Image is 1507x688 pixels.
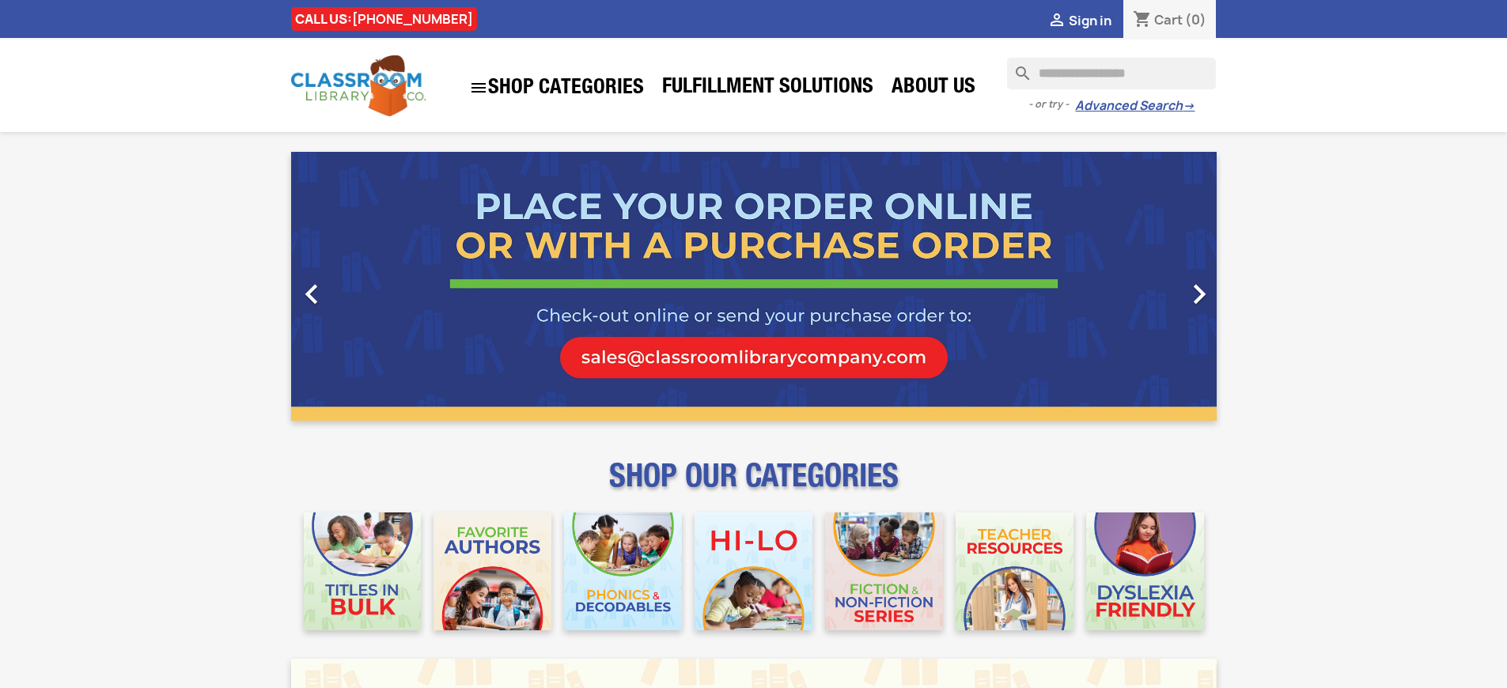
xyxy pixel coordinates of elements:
span: Cart [1154,11,1183,28]
a: SHOP CATEGORIES [461,70,652,105]
i:  [1047,12,1066,31]
span: → [1183,98,1195,114]
i: search [1007,58,1026,77]
img: Classroom Library Company [291,55,426,116]
img: CLC_Phonics_And_Decodables_Mobile.jpg [564,512,682,630]
span: - or try - [1028,96,1075,112]
i:  [1179,274,1219,314]
a:  Sign in [1047,12,1111,29]
a: [PHONE_NUMBER] [352,10,473,28]
span: (0) [1185,11,1206,28]
img: CLC_Favorite_Authors_Mobile.jpg [434,512,551,630]
a: Advanced Search→ [1075,98,1195,114]
a: About Us [884,73,983,104]
img: CLC_HiLo_Mobile.jpg [695,512,812,630]
img: CLC_Bulk_Mobile.jpg [304,512,422,630]
img: CLC_Fiction_Nonfiction_Mobile.jpg [825,512,943,630]
a: Previous [291,152,430,421]
i:  [292,274,331,314]
input: Search [1007,58,1216,89]
a: Fulfillment Solutions [654,73,881,104]
a: Next [1077,152,1217,421]
img: CLC_Dyslexia_Mobile.jpg [1086,512,1204,630]
img: CLC_Teacher_Resources_Mobile.jpg [956,512,1073,630]
ul: Carousel container [291,152,1217,421]
span: Sign in [1069,12,1111,29]
div: CALL US: [291,7,477,31]
i:  [469,78,488,97]
i: shopping_cart [1133,11,1152,30]
p: SHOP OUR CATEGORIES [291,471,1217,500]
